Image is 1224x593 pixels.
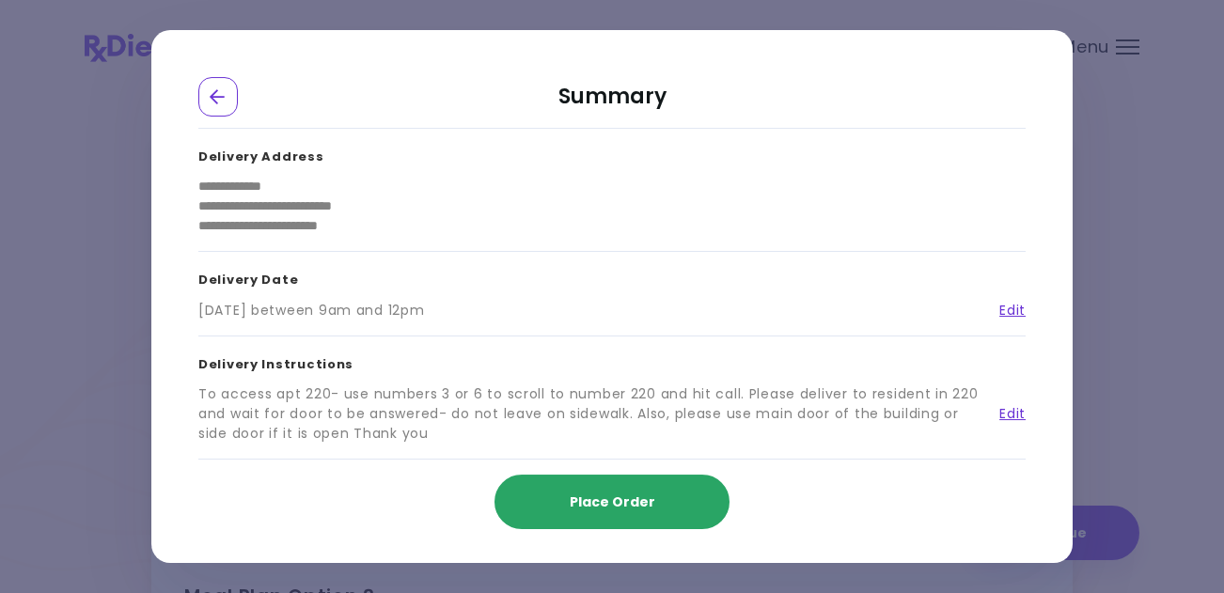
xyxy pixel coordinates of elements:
h2: Summary [198,77,1026,129]
div: To access apt 220- use numbers 3 or 6 to scroll to number 220 and hit call. Please deliver to res... [198,384,985,444]
span: Place Order [570,492,655,511]
button: Place Order [494,475,730,529]
a: Edit [985,404,1026,424]
h3: Delivery Address [198,129,1026,178]
div: Go Back [198,77,238,117]
h3: Delivery Instructions [198,336,1026,385]
a: Edit [985,301,1026,320]
div: [DATE] between 9am and 12pm [198,301,424,320]
h3: Summary [198,460,1026,508]
h3: Delivery Date [198,252,1026,301]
